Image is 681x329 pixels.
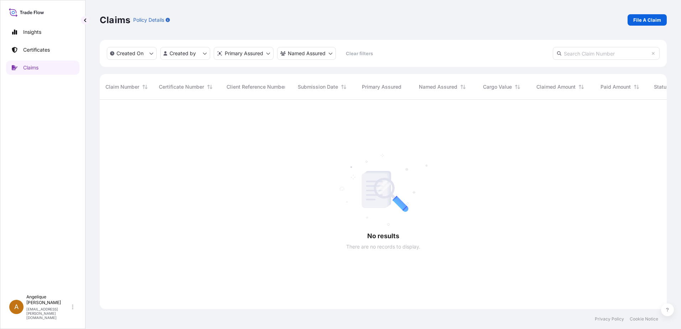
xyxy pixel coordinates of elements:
[362,83,401,90] span: Primary Assured
[23,46,50,53] p: Certificates
[100,14,130,26] p: Claims
[577,83,586,91] button: Sort
[116,50,144,57] p: Created On
[346,50,373,57] p: Clear filters
[628,14,667,26] a: File A Claim
[536,83,576,90] span: Claimed Amount
[6,61,79,75] a: Claims
[214,47,274,60] button: distributor Filter options
[107,47,157,60] button: createdOn Filter options
[160,47,210,60] button: createdBy Filter options
[601,83,631,90] span: Paid Amount
[513,83,522,91] button: Sort
[206,83,214,91] button: Sort
[227,83,286,90] span: Client Reference Number
[483,83,512,90] span: Cargo Value
[14,303,19,310] span: A
[630,316,658,322] a: Cookie Notice
[633,16,661,23] p: File A Claim
[6,43,79,57] a: Certificates
[654,83,669,90] span: Status
[298,83,338,90] span: Submission Date
[419,83,457,90] span: Named Assured
[159,83,204,90] span: Certificate Number
[632,83,641,91] button: Sort
[6,25,79,39] a: Insights
[23,64,38,71] p: Claims
[133,16,164,23] p: Policy Details
[23,28,41,36] p: Insights
[339,83,348,91] button: Sort
[26,307,71,320] p: [EMAIL_ADDRESS][PERSON_NAME][DOMAIN_NAME]
[595,316,624,322] a: Privacy Policy
[105,83,139,90] span: Claim Number
[225,50,263,57] p: Primary Assured
[553,47,660,60] input: Search Claim Number
[170,50,196,57] p: Created by
[141,83,149,91] button: Sort
[339,48,379,59] button: Clear filters
[277,47,336,60] button: cargoOwner Filter options
[459,83,467,91] button: Sort
[288,50,326,57] p: Named Assured
[26,294,71,305] p: Angelique [PERSON_NAME]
